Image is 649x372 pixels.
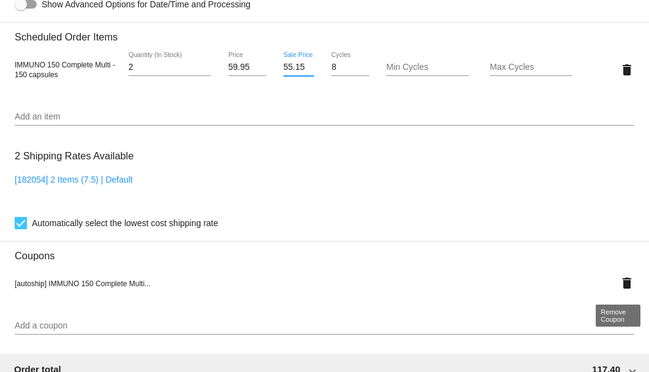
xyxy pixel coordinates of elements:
input: Add a coupon [15,321,634,331]
input: Sale Price [283,63,314,72]
input: Price [228,63,266,72]
h3: Scheduled Order Items [15,22,634,43]
mat-icon: delete [620,276,634,290]
span: IMMUNO 150 Complete Multi - 150 capsules [15,61,115,79]
span: [autoship] IMMUNO 150 Complete Multi... [15,279,151,288]
input: Cycles [331,63,369,72]
span: Automatically select the lowest cost shipping rate [32,216,218,230]
a: [182054] 2 Items (7.5) | Default [15,175,133,184]
mat-icon: delete [620,63,634,77]
input: Max Cycles [490,63,572,72]
input: Quantity (In Stock) [129,63,211,72]
input: Add an item [15,112,634,122]
input: Min Cycles [386,63,468,72]
h3: Coupons [15,241,634,262]
h3: 2 Shipping Rates Available [15,143,133,169]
